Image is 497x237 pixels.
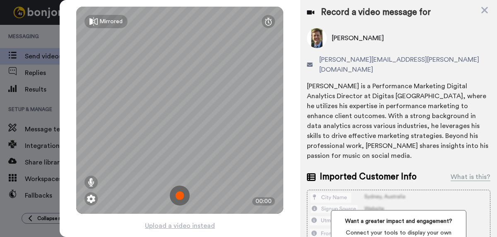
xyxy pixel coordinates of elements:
[319,55,490,75] span: [PERSON_NAME][EMAIL_ADDRESS][PERSON_NAME][DOMAIN_NAME]
[451,172,490,182] div: What is this?
[252,197,275,206] div: 00:00
[338,217,459,225] span: Want a greater impact and engagement?
[307,81,490,161] div: [PERSON_NAME] is a Performance Marketing Digital Analytics Director at Digitas [GEOGRAPHIC_DATA],...
[320,171,417,183] span: Imported Customer Info
[142,220,217,231] button: Upload a video instead
[170,186,190,206] img: ic_record_start.svg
